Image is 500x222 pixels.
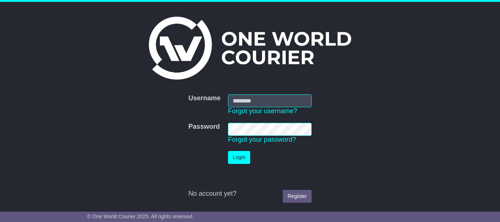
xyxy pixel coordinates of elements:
span: © One World Courier 2025. All rights reserved. [87,213,194,219]
label: Password [188,123,220,131]
a: Forgot your username? [228,107,297,115]
button: Login [228,151,250,164]
a: Register [283,190,312,203]
div: No account yet? [188,190,312,198]
a: Forgot your password? [228,136,296,143]
img: One World [149,17,351,80]
label: Username [188,94,221,102]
